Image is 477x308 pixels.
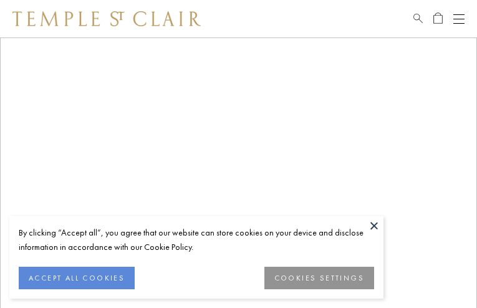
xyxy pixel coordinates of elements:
[19,226,374,254] div: By clicking “Accept all”, you agree that our website can store cookies on your device and disclos...
[433,11,443,26] a: Open Shopping Bag
[453,11,465,26] button: Open navigation
[413,11,423,26] a: Search
[19,267,135,289] button: ACCEPT ALL COOKIES
[264,267,374,289] button: COOKIES SETTINGS
[12,11,201,26] img: Temple St. Clair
